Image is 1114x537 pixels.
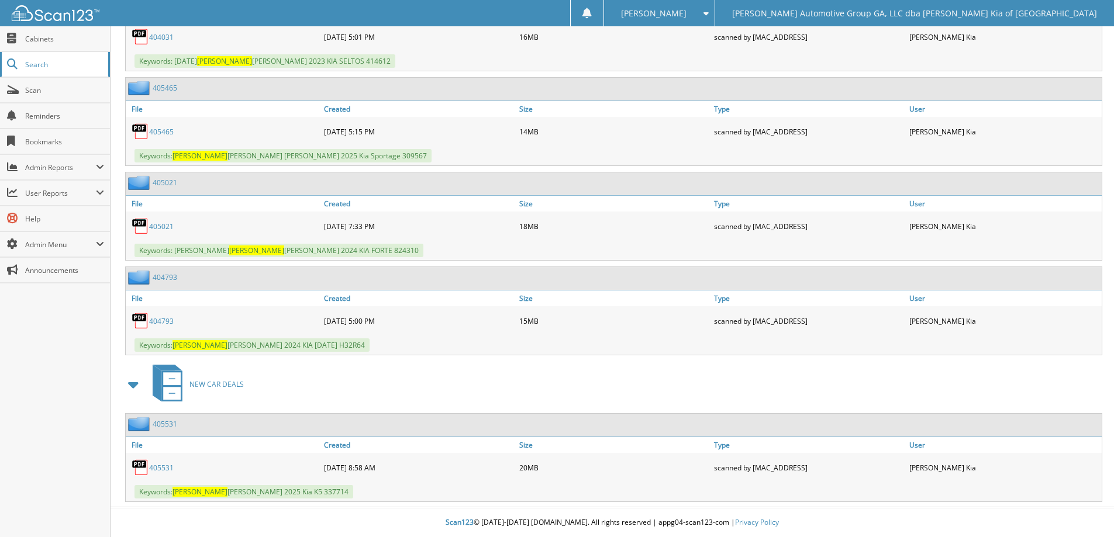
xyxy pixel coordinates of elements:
a: File [126,437,321,453]
span: Keywords: [PERSON_NAME] [PERSON_NAME] 2024 KIA FORTE 824310 [134,244,423,257]
span: Admin Reports [25,162,96,172]
div: © [DATE]-[DATE] [DOMAIN_NAME]. All rights reserved | appg04-scan123-com | [111,508,1114,537]
img: folder2.png [128,81,153,95]
a: User [906,437,1102,453]
a: Privacy Policy [735,517,779,527]
div: scanned by [MAC_ADDRESS] [711,120,906,143]
a: 405021 [149,221,174,231]
span: Bookmarks [25,137,104,147]
div: [DATE] 5:01 PM [321,25,516,48]
div: 16MB [516,25,712,48]
span: Scan [25,85,104,95]
a: Type [711,101,906,117]
div: [DATE] 7:33 PM [321,214,516,238]
div: [PERSON_NAME] Kia [906,25,1102,48]
span: Keywords: [PERSON_NAME] [PERSON_NAME] 2025 Kia Sportage 309567 [134,149,432,162]
span: [PERSON_NAME] [173,151,227,161]
span: Announcements [25,265,104,275]
a: User [906,196,1102,212]
a: Created [321,437,516,453]
span: [PERSON_NAME] Automotive Group GA, LLC dba [PERSON_NAME] Kia of [GEOGRAPHIC_DATA] [732,10,1097,17]
a: Size [516,290,712,306]
div: 15MB [516,309,712,332]
a: Size [516,196,712,212]
a: Created [321,101,516,117]
div: scanned by [MAC_ADDRESS] [711,214,906,238]
iframe: Chat Widget [1056,481,1114,537]
div: scanned by [MAC_ADDRESS] [711,456,906,479]
a: 404793 [153,272,177,282]
img: PDF.png [132,312,149,330]
span: Reminders [25,111,104,121]
span: Keywords: [DATE] [PERSON_NAME] 2023 KIA SELTOS 414612 [134,54,395,68]
span: [PERSON_NAME] [173,340,227,350]
span: Help [25,214,104,224]
img: PDF.png [132,459,149,476]
img: PDF.png [132,217,149,235]
span: [PERSON_NAME] [621,10,687,17]
span: [PERSON_NAME] [197,56,252,66]
div: [DATE] 8:58 AM [321,456,516,479]
a: 404793 [149,316,174,326]
span: Scan123 [446,517,474,527]
div: scanned by [MAC_ADDRESS] [711,25,906,48]
a: Size [516,437,712,453]
a: Created [321,196,516,212]
span: [PERSON_NAME] [229,245,284,255]
span: Cabinets [25,34,104,44]
a: 405465 [153,83,177,93]
img: folder2.png [128,175,153,190]
a: 405531 [153,419,177,429]
a: 405021 [153,178,177,188]
a: Created [321,290,516,306]
a: NEW CAR DEALS [146,361,244,407]
div: [PERSON_NAME] Kia [906,456,1102,479]
div: 18MB [516,214,712,238]
span: Keywords: [PERSON_NAME] 2025 Kia K5 337714 [134,485,353,498]
div: [DATE] 5:00 PM [321,309,516,332]
span: Search [25,60,102,70]
a: Type [711,290,906,306]
div: [DATE] 5:15 PM [321,120,516,143]
a: User [906,290,1102,306]
img: folder2.png [128,270,153,285]
img: PDF.png [132,28,149,46]
img: scan123-logo-white.svg [12,5,99,21]
div: 20MB [516,456,712,479]
div: [PERSON_NAME] Kia [906,214,1102,238]
div: [PERSON_NAME] Kia [906,309,1102,332]
a: Type [711,437,906,453]
div: scanned by [MAC_ADDRESS] [711,309,906,332]
div: [PERSON_NAME] Kia [906,120,1102,143]
a: 405531 [149,463,174,473]
a: 405465 [149,127,174,137]
a: User [906,101,1102,117]
span: NEW CAR DEALS [189,379,244,389]
span: User Reports [25,188,96,198]
a: File [126,196,321,212]
a: Type [711,196,906,212]
span: Keywords: [PERSON_NAME] 2024 KIA [DATE] H32R64 [134,338,370,352]
a: File [126,290,321,306]
a: 404031 [149,32,174,42]
img: folder2.png [128,417,153,431]
div: 14MB [516,120,712,143]
img: PDF.png [132,123,149,140]
span: [PERSON_NAME] [173,487,227,497]
span: Admin Menu [25,240,96,250]
a: Size [516,101,712,117]
a: File [126,101,321,117]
